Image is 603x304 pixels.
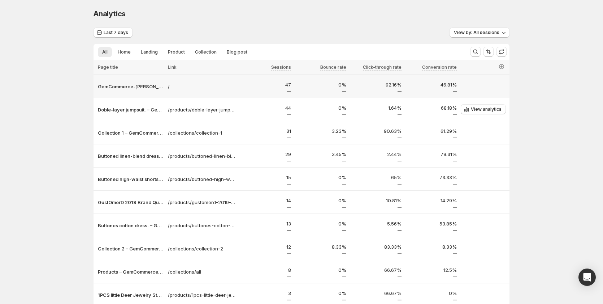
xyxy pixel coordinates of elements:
[470,47,481,57] button: Search and filter results
[98,291,164,299] button: 1PCS little Deer Jewelry Stand Display Jewelry Tray Tree Earring Holde – GemCommerce-[PERSON_NAME...
[295,174,346,181] p: 0%
[295,151,346,158] p: 3.45%
[471,106,502,112] span: View analytics
[483,47,494,57] button: Sort the results
[98,222,164,229] button: Buttones cotton dress. – GemCommerce-[PERSON_NAME]-stg
[94,28,133,38] button: Last 7 days
[351,127,402,135] p: 90.63%
[240,290,291,297] p: 3
[351,243,402,250] p: 83.33%
[295,243,346,250] p: 8.33%
[240,220,291,227] p: 13
[98,245,164,252] button: Collection 2 – GemCommerce-[PERSON_NAME]-stg
[450,28,509,38] button: View by: All sessions
[351,151,402,158] p: 2.44%
[240,243,291,250] p: 12
[168,129,236,136] a: /collections/collection-1
[461,104,506,114] button: View analytics
[168,152,236,160] a: /products/buttoned-linen-blend-dress
[98,106,164,113] button: Doble-layer jumpsuit. – GemCommerce-[PERSON_NAME]-stg
[351,104,402,111] p: 1.64%
[98,83,164,90] button: GemCommerce-[PERSON_NAME]-stg
[227,49,247,55] span: Blog post
[240,81,291,88] p: 47
[351,290,402,297] p: 66.67%
[240,104,291,111] p: 44
[454,30,499,35] span: View by: All sessions
[422,64,457,70] span: Conversion rate
[351,266,402,274] p: 66.67%
[240,151,291,158] p: 29
[320,64,346,70] span: Bounce rate
[406,81,457,88] p: 46.81%
[94,9,126,18] span: Analytics
[406,104,457,111] p: 68.18%
[240,197,291,204] p: 14
[578,269,596,286] div: Open Intercom Messenger
[351,81,402,88] p: 92.16%
[104,30,128,35] span: Last 7 days
[168,268,236,275] a: /collections/all
[168,199,236,206] a: /products/gustomerd-2019-brand-quality-cotton-polo-shirt-men-solid-slim-fit-short-sleeve-polos-me...
[98,199,164,206] button: GustOmerD 2019 Brand Quality Cotton Polo Shirt Men Solid Slim Fit Shor – GemCommerce-[PERSON_NAME...
[141,49,158,55] span: Landing
[295,104,346,111] p: 0%
[98,64,118,70] span: Page title
[168,176,236,183] a: /products/buttoned-high-waist-shorts
[295,220,346,227] p: 0%
[168,245,236,252] a: /collections/collection-2
[406,151,457,158] p: 79.31%
[406,243,457,250] p: 8.33%
[406,174,457,181] p: 73.33%
[168,83,236,90] a: /
[240,174,291,181] p: 15
[98,176,164,183] button: Buttoned high-waist shorts test – GemCommerce-[PERSON_NAME]-stg
[295,81,346,88] p: 0%
[98,129,164,136] button: Collection 1 – GemCommerce-[PERSON_NAME]-stg
[351,197,402,204] p: 10.81%
[295,127,346,135] p: 3.23%
[406,220,457,227] p: 53.85%
[351,174,402,181] p: 65%
[168,222,236,229] a: /products/buttones-cotton-dress
[295,290,346,297] p: 0%
[168,291,236,299] a: /products/1pcs-little-deer-jewelry-stand-display-jewelry-tray-tree-earring-holder-necklace-ring-p...
[102,49,108,55] span: All
[351,220,402,227] p: 5.56%
[406,290,457,297] p: 0%
[168,106,236,113] a: /products/doble-layer-jumpsuit
[406,197,457,204] p: 14.29%
[240,266,291,274] p: 8
[168,64,177,70] span: Link
[363,64,402,70] span: Click-through rate
[118,49,131,55] span: Home
[240,127,291,135] p: 31
[406,266,457,274] p: 12.5%
[168,49,185,55] span: Product
[271,64,291,70] span: Sessions
[406,127,457,135] p: 61.29%
[98,268,164,275] button: Products – GemCommerce-[PERSON_NAME]-stg
[295,266,346,274] p: 0%
[98,152,164,160] button: Buttoned linen-blend dress – GemCommerce-[PERSON_NAME]-stg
